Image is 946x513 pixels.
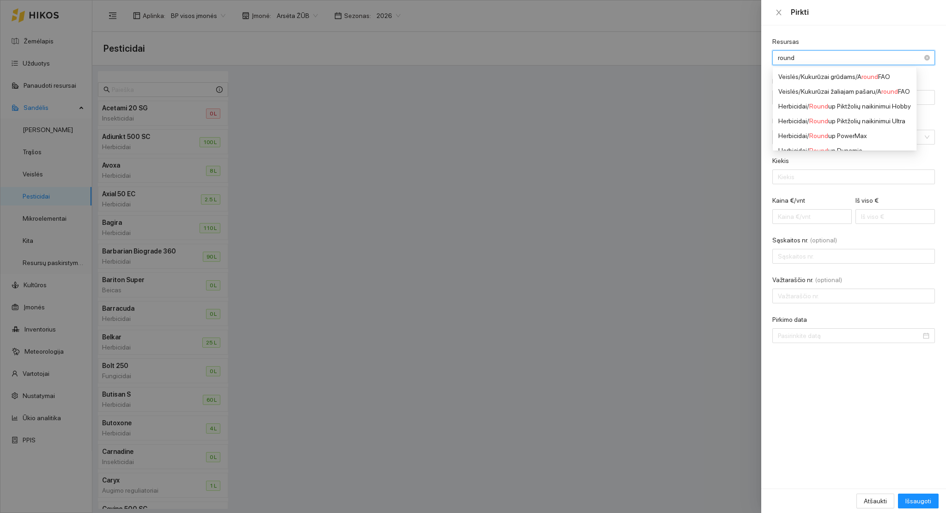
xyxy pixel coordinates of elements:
[778,331,921,341] input: Pirkimo data
[772,235,837,245] label: Sąskaitos nr.
[905,496,931,506] span: Išsaugoti
[809,147,828,154] span: Round
[778,116,911,126] div: Herbicidai / up Piktžolių naikinimui Ultra
[924,55,930,60] span: close-circle
[778,51,923,65] input: Resursas
[855,196,879,205] label: Iš viso €
[778,131,911,141] div: Herbicidai / up PowerMax
[898,494,939,508] button: Išsaugoti
[772,289,935,303] input: Važtaraščio nr.
[791,7,935,18] div: Pirkti
[778,101,911,111] div: Herbicidai / up Piktžolių naikinimui Hobby
[775,9,782,16] span: close
[772,169,935,184] input: Kiekis
[809,103,828,110] span: Round
[772,196,805,205] label: Kaina €/vnt
[778,72,911,82] div: Veislės / Kukurūzai grūdams / A FAO
[772,8,785,17] button: Close
[864,496,887,506] span: Atšaukti
[772,209,852,224] input: Kaina €/vnt
[809,117,828,125] span: Round
[772,156,789,166] label: Kiekis
[809,132,828,139] span: Round
[778,145,911,156] div: Herbicidai / up Dynamic
[881,88,898,95] span: round
[772,77,804,86] label: Pardavėjas
[772,116,794,126] label: Pirkėjas
[772,37,799,47] label: Resursas
[856,494,894,508] button: Atšaukti
[772,315,807,325] label: Pirkimo data
[855,209,935,224] input: Iš viso €
[810,235,837,245] span: (optional)
[861,73,878,80] span: round
[778,86,911,97] div: Veislės / Kukurūzai žaliajam pašaru / A FAO
[772,275,842,285] label: Važtaraščio nr.
[772,90,935,105] input: Pardavėjas
[772,249,935,264] input: Sąskaitos nr.
[815,275,842,285] span: (optional)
